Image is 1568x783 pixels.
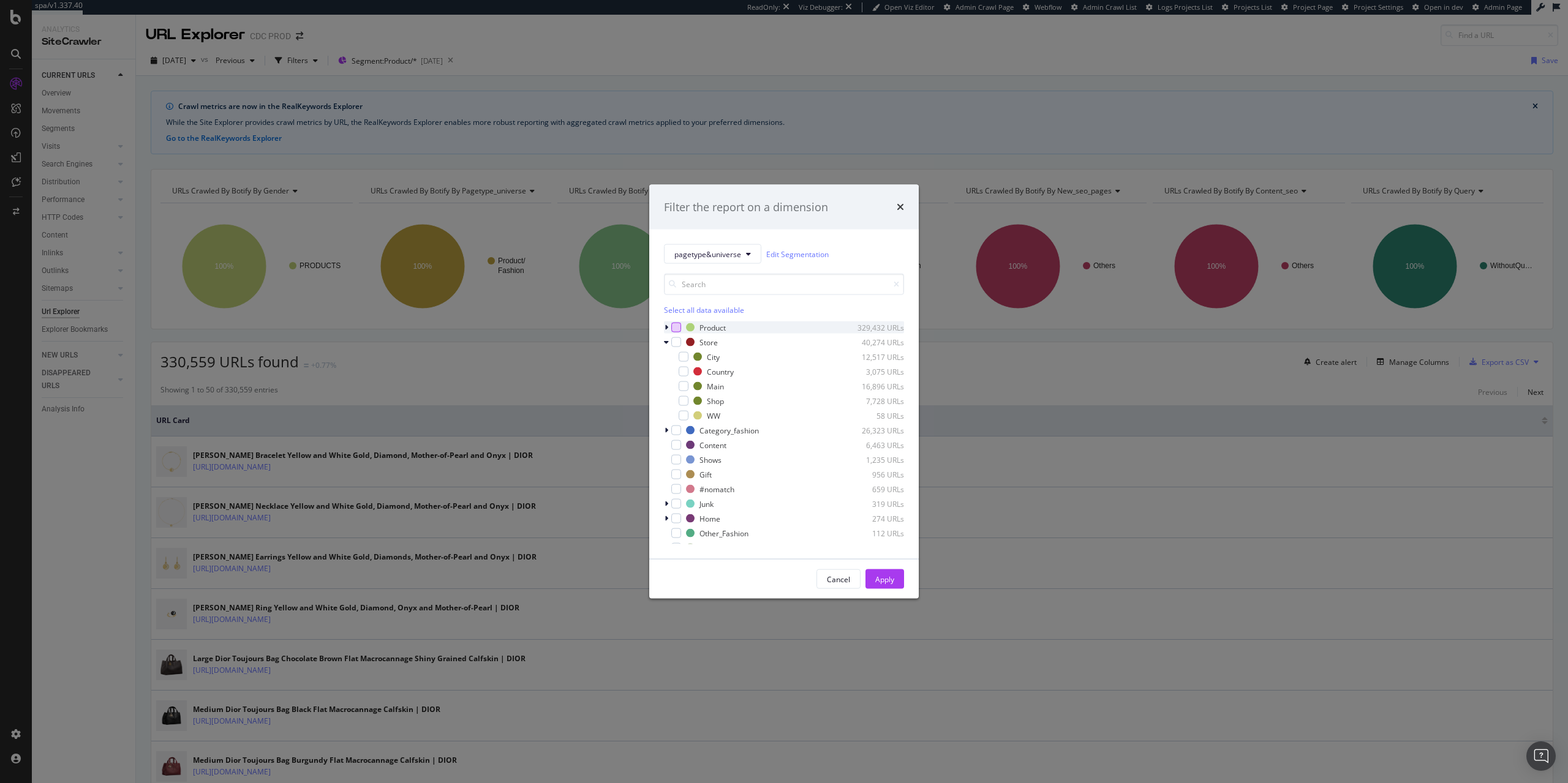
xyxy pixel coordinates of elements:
[844,337,904,347] div: 40,274 URLs
[1526,741,1556,771] div: Open Intercom Messenger
[707,410,720,421] div: WW
[844,498,904,509] div: 319 URLs
[844,469,904,479] div: 956 URLs
[844,381,904,391] div: 16,896 URLs
[844,484,904,494] div: 659 URLs
[699,337,718,347] div: Store
[844,395,904,406] div: 7,728 URLs
[766,247,829,260] a: Edit Segmentation
[664,244,761,264] button: pagetype&universe
[664,199,828,215] div: Filter the report on a dimension
[699,454,722,465] div: Shows
[707,381,724,391] div: Main
[844,425,904,435] div: 26,323 URLs
[699,498,714,509] div: Junk
[699,322,726,332] div: Product
[844,440,904,450] div: 6,463 URLs
[844,513,904,523] div: 274 URLs
[699,469,712,479] div: Gift
[707,395,724,406] div: Shop
[897,199,904,215] div: times
[844,410,904,421] div: 58 URLs
[699,440,726,450] div: Content
[649,184,919,599] div: modal
[844,366,904,377] div: 3,075 URLs
[875,574,894,584] div: Apply
[699,513,720,523] div: Home
[816,569,861,589] button: Cancel
[865,569,904,589] button: Apply
[844,322,904,332] div: 329,432 URLs
[699,528,748,538] div: Other_Fashion
[707,366,734,377] div: Country
[674,249,741,259] span: pagetype&universe
[664,305,904,315] div: Select all data available
[664,274,904,295] input: Search
[827,574,850,584] div: Cancel
[699,484,734,494] div: #nomatch
[844,528,904,538] div: 112 URLs
[844,454,904,465] div: 1,235 URLs
[699,425,759,435] div: Category_fashion
[707,351,720,362] div: City
[699,542,741,553] div: RESOURCES
[844,351,904,362] div: 12,517 URLs
[844,542,904,553] div: 12 URLs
